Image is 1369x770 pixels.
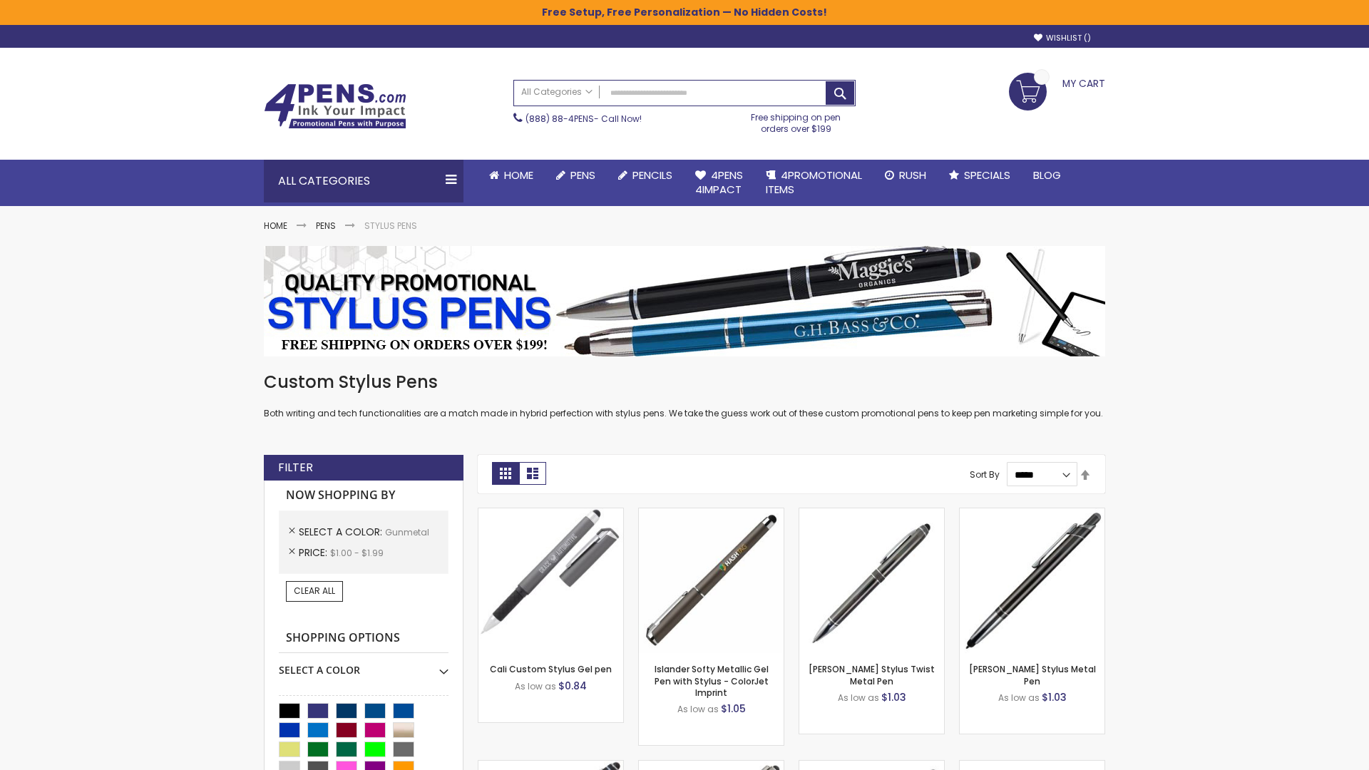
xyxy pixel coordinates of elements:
[264,160,463,202] div: All Categories
[264,246,1105,356] img: Stylus Pens
[478,160,545,191] a: Home
[316,220,336,232] a: Pens
[515,680,556,692] span: As low as
[364,220,417,232] strong: Stylus Pens
[695,168,743,197] span: 4Pens 4impact
[385,526,429,538] span: Gunmetal
[970,468,1000,481] label: Sort By
[938,160,1022,191] a: Specials
[838,692,879,704] span: As low as
[286,581,343,601] a: Clear All
[525,113,594,125] a: (888) 88-4PENS
[899,168,926,183] span: Rush
[639,508,784,520] a: Islander Softy Metallic Gel Pen with Stylus - ColorJet Imprint-Gunmetal
[632,168,672,183] span: Pencils
[1033,168,1061,183] span: Blog
[766,168,862,197] span: 4PROMOTIONAL ITEMS
[607,160,684,191] a: Pencils
[558,679,587,693] span: $0.84
[299,525,385,539] span: Select A Color
[279,623,448,654] strong: Shopping Options
[799,508,944,653] img: Colter Stylus Twist Metal Pen-Gunmetal
[684,160,754,206] a: 4Pens4impact
[721,702,746,716] span: $1.05
[504,168,533,183] span: Home
[264,83,406,129] img: 4Pens Custom Pens and Promotional Products
[639,508,784,653] img: Islander Softy Metallic Gel Pen with Stylus - ColorJet Imprint-Gunmetal
[754,160,873,206] a: 4PROMOTIONALITEMS
[478,508,623,653] img: Cali Custom Stylus Gel pen-Gunmetal
[279,653,448,677] div: Select A Color
[521,86,593,98] span: All Categories
[490,663,612,675] a: Cali Custom Stylus Gel pen
[570,168,595,183] span: Pens
[299,545,330,560] span: Price
[881,690,906,704] span: $1.03
[799,508,944,520] a: Colter Stylus Twist Metal Pen-Gunmetal
[1042,690,1067,704] span: $1.03
[264,371,1105,420] div: Both writing and tech functionalities are a match made in hybrid perfection with stylus pens. We ...
[294,585,335,597] span: Clear All
[525,113,642,125] span: - Call Now!
[478,508,623,520] a: Cali Custom Stylus Gel pen-Gunmetal
[737,106,856,135] div: Free shipping on pen orders over $199
[964,168,1010,183] span: Specials
[809,663,935,687] a: [PERSON_NAME] Stylus Twist Metal Pen
[278,460,313,476] strong: Filter
[1034,33,1091,43] a: Wishlist
[330,547,384,559] span: $1.00 - $1.99
[264,220,287,232] a: Home
[264,371,1105,394] h1: Custom Stylus Pens
[279,481,448,510] strong: Now Shopping by
[655,663,769,698] a: Islander Softy Metallic Gel Pen with Stylus - ColorJet Imprint
[969,663,1096,687] a: [PERSON_NAME] Stylus Metal Pen
[873,160,938,191] a: Rush
[960,508,1104,520] a: Olson Stylus Metal Pen-Gunmetal
[960,508,1104,653] img: Olson Stylus Metal Pen-Gunmetal
[1022,160,1072,191] a: Blog
[514,81,600,104] a: All Categories
[998,692,1040,704] span: As low as
[492,462,519,485] strong: Grid
[545,160,607,191] a: Pens
[677,703,719,715] span: As low as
